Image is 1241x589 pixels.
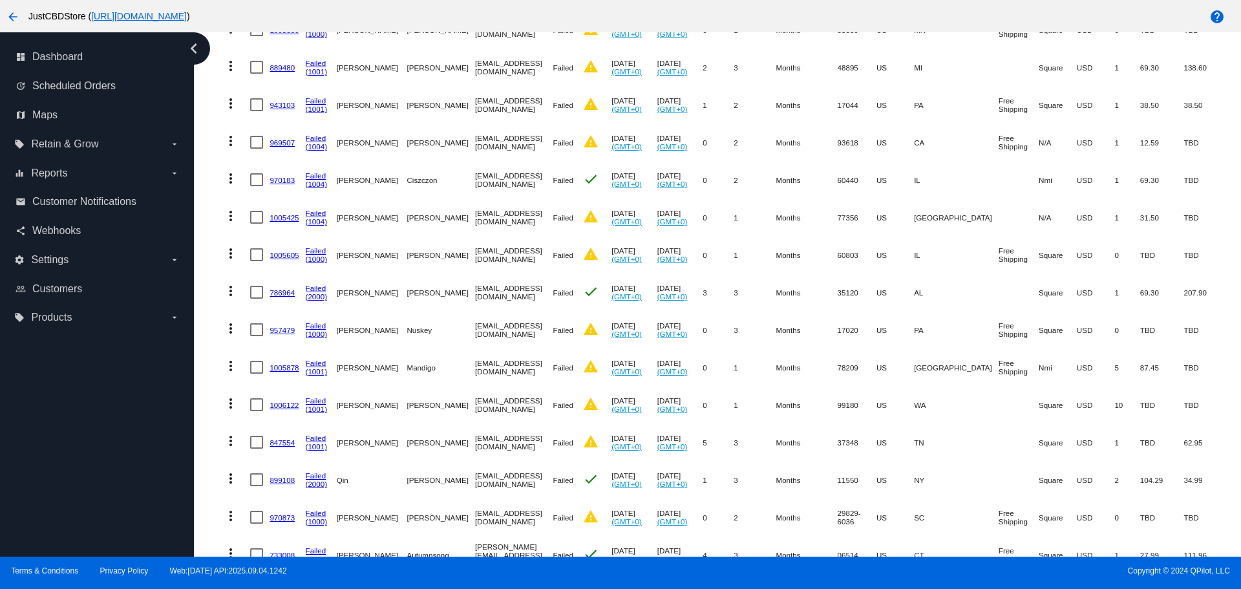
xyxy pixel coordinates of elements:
mat-cell: 1 [1114,86,1140,123]
a: 889480 [270,63,295,72]
mat-cell: Square [1039,311,1077,348]
mat-cell: [PERSON_NAME] [337,423,407,461]
a: 899108 [270,476,295,484]
mat-cell: US [876,236,914,273]
mat-cell: PA [914,86,999,123]
a: (GMT+0) [611,67,642,76]
a: (GMT+0) [657,367,688,376]
a: 1005425 [270,213,299,222]
mat-cell: USD [1077,198,1115,236]
a: (GMT+0) [657,292,688,301]
i: share [16,226,26,236]
mat-cell: [EMAIL_ADDRESS][DOMAIN_NAME] [475,348,553,386]
mat-cell: Nuskey [407,311,476,348]
mat-cell: 0 [703,311,734,348]
mat-cell: 1 [1114,423,1140,461]
mat-cell: [DATE] [657,161,703,198]
a: (1004) [306,217,328,226]
mat-cell: 0 [703,123,734,161]
a: (GMT+0) [657,330,688,338]
mat-cell: [EMAIL_ADDRESS][DOMAIN_NAME] [475,236,553,273]
mat-cell: Square [1039,273,1077,311]
mat-cell: US [876,161,914,198]
mat-cell: 3 [734,461,776,498]
a: (1004) [306,180,328,188]
mat-cell: Square [1039,86,1077,123]
a: (GMT+0) [611,442,642,451]
a: (GMT+0) [657,442,688,451]
mat-cell: 38.50 [1183,86,1227,123]
mat-cell: TBD [1140,386,1184,423]
mat-cell: 48895 [838,48,876,86]
mat-cell: [PERSON_NAME] [407,423,476,461]
mat-cell: 99180 [838,386,876,423]
a: (GMT+0) [611,292,642,301]
a: (GMT+0) [657,67,688,76]
mat-cell: USD [1077,86,1115,123]
mat-cell: [DATE] [611,236,657,273]
a: email Customer Notifications [16,191,180,212]
mat-cell: CA [914,123,999,161]
a: share Webhooks [16,220,180,241]
mat-cell: [DATE] [657,498,703,536]
mat-cell: Months [776,198,838,236]
mat-cell: [EMAIL_ADDRESS][DOMAIN_NAME] [475,498,553,536]
mat-cell: Months [776,461,838,498]
mat-cell: TBD [1140,236,1184,273]
mat-cell: 87.45 [1140,348,1184,386]
mat-icon: more_vert [223,96,239,111]
a: (1001) [306,105,328,113]
mat-cell: [DATE] [611,161,657,198]
a: Failed [306,59,326,67]
mat-cell: USD [1077,461,1115,498]
mat-cell: 60803 [838,236,876,273]
mat-cell: [PERSON_NAME] [337,236,407,273]
mat-cell: [DATE] [657,273,703,311]
mat-cell: 1 [734,386,776,423]
mat-cell: US [876,386,914,423]
mat-cell: [PERSON_NAME] [337,48,407,86]
mat-cell: USD [1077,348,1115,386]
a: (GMT+0) [611,330,642,338]
mat-cell: [DATE] [657,123,703,161]
mat-cell: 2 [734,123,776,161]
mat-cell: 1 [1114,198,1140,236]
i: people_outline [16,284,26,294]
mat-cell: IL [914,236,999,273]
mat-icon: more_vert [223,358,239,374]
mat-cell: US [876,348,914,386]
mat-icon: more_vert [223,283,239,299]
mat-cell: Free Shipping [999,86,1039,123]
mat-cell: Free Shipping [999,236,1039,273]
mat-cell: US [876,423,914,461]
mat-cell: 207.90 [1183,273,1227,311]
mat-cell: 2 [703,48,734,86]
a: (GMT+0) [657,180,688,188]
a: (2000) [306,480,328,488]
mat-cell: [PERSON_NAME] [337,498,407,536]
mat-cell: 0 [703,348,734,386]
mat-cell: [DATE] [611,198,657,236]
a: (GMT+0) [657,405,688,413]
i: dashboard [16,52,26,62]
mat-cell: Months [776,123,838,161]
a: (GMT+0) [611,255,642,263]
a: (GMT+0) [611,105,642,113]
a: (GMT+0) [657,255,688,263]
mat-cell: [DATE] [611,86,657,123]
a: (1001) [306,405,328,413]
mat-cell: NY [914,461,999,498]
mat-cell: [DATE] [657,348,703,386]
a: Failed [306,434,326,442]
mat-cell: [DATE] [611,273,657,311]
a: (GMT+0) [657,480,688,488]
span: Dashboard [32,51,83,63]
mat-cell: USD [1077,123,1115,161]
mat-cell: 3 [734,48,776,86]
a: (GMT+0) [611,180,642,188]
mat-cell: 5 [1114,348,1140,386]
mat-cell: [DATE] [611,498,657,536]
mat-cell: Square [1039,386,1077,423]
a: (1004) [306,142,328,151]
mat-icon: more_vert [223,246,239,261]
